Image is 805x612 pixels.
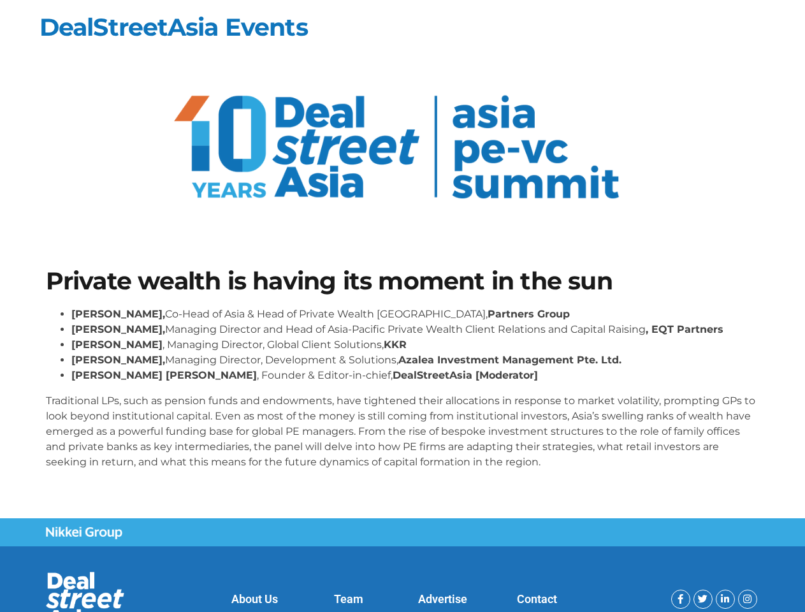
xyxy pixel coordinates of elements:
[71,322,760,337] li: Managing Director and Head of Asia-Pacific Private Wealth Client Relations and Capital Raising
[393,369,538,381] strong: DealStreetAsia [Moderator]
[517,592,557,606] a: Contact
[40,12,308,42] a: DealStreetAsia Events
[71,369,257,381] strong: [PERSON_NAME] [PERSON_NAME]
[334,592,363,606] a: Team
[46,393,760,470] p: Traditional LPs, such as pension funds and endowments, have tightened their allocations in respon...
[384,339,407,351] strong: KKR
[71,337,760,353] li: , Managing Director, Global Client Solutions,
[418,592,467,606] a: Advertise
[71,353,760,368] li: Managing Director, Development & Solutions,
[71,308,165,320] strong: [PERSON_NAME],
[71,323,165,335] strong: [PERSON_NAME],
[71,307,760,322] li: Co-Head of Asia & Head of Private Wealth [GEOGRAPHIC_DATA],
[398,354,621,366] strong: Azalea Investment Management Pte. Ltd.
[46,527,122,539] img: Nikkei Group
[46,269,760,293] h1: Private wealth is having its moment in the sun
[488,308,570,320] strong: Partners Group
[71,339,163,351] strong: [PERSON_NAME]
[71,368,760,383] li: , Founder & Editor-in-chief,
[71,354,165,366] strong: [PERSON_NAME],
[646,323,723,335] strong: , EQT Partners
[231,592,278,606] a: About Us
